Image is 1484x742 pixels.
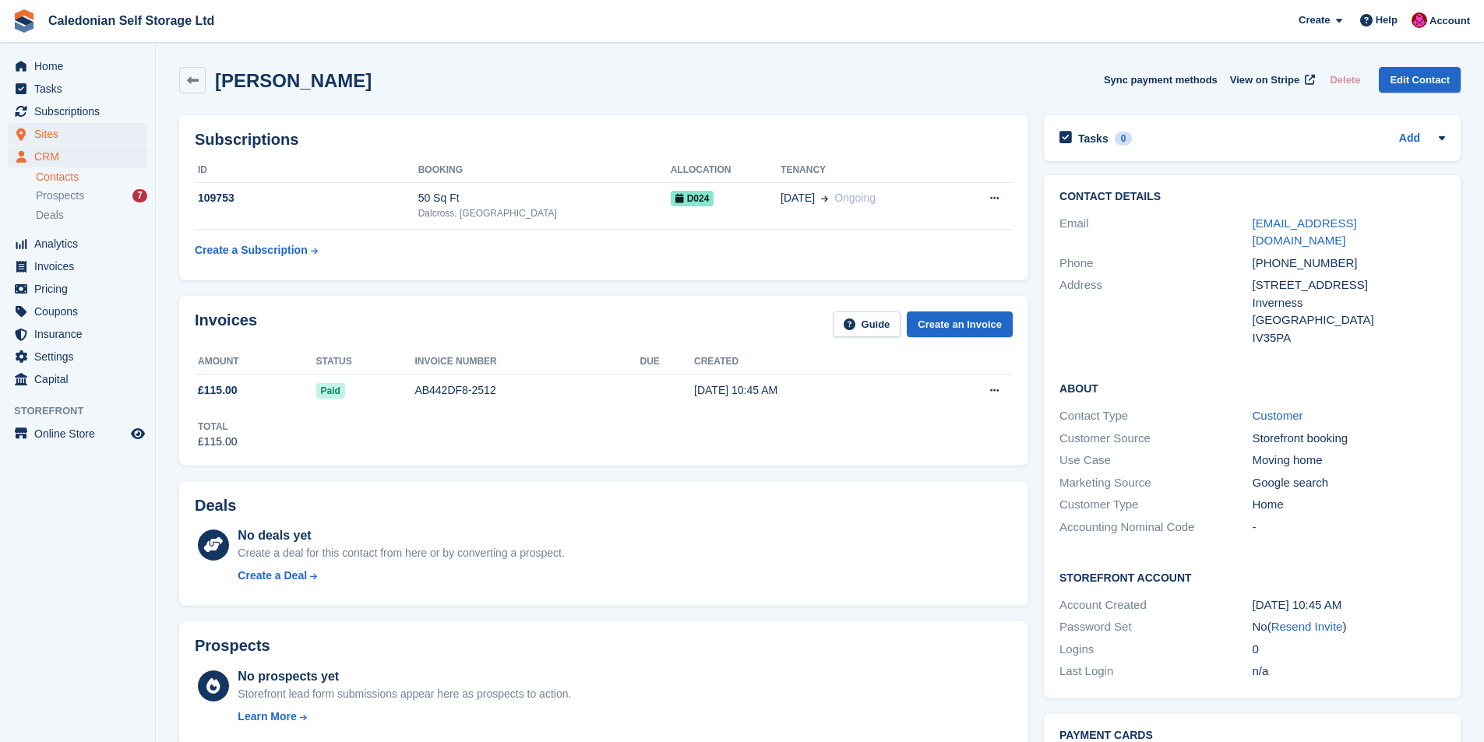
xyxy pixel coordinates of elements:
[1059,641,1252,659] div: Logins
[781,190,815,206] span: [DATE]
[1253,216,1357,248] a: [EMAIL_ADDRESS][DOMAIN_NAME]
[34,278,128,300] span: Pricing
[34,55,128,77] span: Home
[671,158,781,183] th: Allocation
[12,9,36,33] img: stora-icon-8386f47178a22dfd0bd8f6a31ec36ba5ce8667c1dd55bd0f319d3a0aa187defe.svg
[8,78,147,100] a: menu
[238,526,564,545] div: No deals yet
[195,236,318,265] a: Create a Subscription
[1059,380,1445,396] h2: About
[195,158,418,183] th: ID
[238,709,571,725] a: Learn More
[34,146,128,167] span: CRM
[418,206,671,220] div: Dalcross, [GEOGRAPHIC_DATA]
[1253,596,1445,614] div: [DATE] 10:45 AM
[132,189,147,202] div: 7
[8,123,147,145] a: menu
[195,350,316,375] th: Amount
[1376,12,1398,28] span: Help
[1059,519,1252,536] div: Accounting Nominal Code
[34,423,128,445] span: Online Store
[34,346,128,367] span: Settings
[8,368,147,390] a: menu
[1429,13,1470,29] span: Account
[694,382,923,399] div: [DATE] 10:45 AM
[1059,191,1445,203] h2: Contact Details
[1253,430,1445,448] div: Storefront booking
[414,350,640,375] th: Invoice number
[1059,730,1445,742] h2: Payment cards
[34,368,128,390] span: Capital
[1059,569,1445,585] h2: Storefront Account
[36,207,147,223] a: Deals
[195,190,418,206] div: 109753
[907,311,1013,337] a: Create an Invoice
[1379,67,1461,93] a: Edit Contact
[238,709,296,725] div: Learn More
[198,382,238,399] span: £115.00
[238,568,564,584] a: Create a Deal
[1059,496,1252,514] div: Customer Type
[414,382,640,399] div: AB442DF8-2512
[34,301,128,322] span: Coupons
[195,637,270,655] h2: Prospects
[1324,67,1366,93] button: Delete
[1115,132,1133,146] div: 0
[8,301,147,322] a: menu
[1253,255,1445,273] div: [PHONE_NUMBER]
[671,191,714,206] span: D024
[1059,215,1252,250] div: Email
[198,420,238,434] div: Total
[1104,67,1218,93] button: Sync payment methods
[1299,12,1330,28] span: Create
[8,255,147,277] a: menu
[34,233,128,255] span: Analytics
[238,667,571,686] div: No prospects yet
[14,403,155,419] span: Storefront
[1253,618,1445,636] div: No
[1059,452,1252,469] div: Use Case
[1059,618,1252,636] div: Password Set
[238,686,571,702] div: Storefront lead form submissions appear here as prospects to action.
[418,190,671,206] div: 50 Sq Ft
[834,192,876,204] span: Ongoing
[1078,132,1109,146] h2: Tasks
[8,278,147,300] a: menu
[1059,596,1252,614] div: Account Created
[1224,67,1318,93] a: View on Stripe
[1253,311,1445,329] div: [GEOGRAPHIC_DATA]
[8,146,147,167] a: menu
[316,383,345,399] span: Paid
[1059,474,1252,492] div: Marketing Source
[42,8,220,33] a: Caledonian Self Storage Ltd
[34,78,128,100] span: Tasks
[1059,663,1252,680] div: Last Login
[1059,430,1252,448] div: Customer Source
[8,233,147,255] a: menu
[1253,474,1445,492] div: Google search
[1253,294,1445,312] div: Inverness
[34,123,128,145] span: Sites
[1412,12,1427,28] img: Donald Mathieson
[8,346,147,367] a: menu
[34,100,128,122] span: Subscriptions
[418,158,671,183] th: Booking
[129,424,147,443] a: Preview store
[640,350,694,375] th: Due
[215,70,372,91] h2: [PERSON_NAME]
[1399,130,1420,148] a: Add
[1253,496,1445,514] div: Home
[694,350,923,375] th: Created
[1271,620,1343,633] a: Resend Invite
[195,311,257,337] h2: Invoices
[198,434,238,450] div: £115.00
[36,188,147,204] a: Prospects 7
[36,170,147,185] a: Contacts
[1267,620,1347,633] span: ( )
[1253,641,1445,659] div: 0
[8,423,147,445] a: menu
[238,545,564,561] div: Create a deal for this contact from here or by converting a prospect.
[34,323,128,345] span: Insurance
[316,350,415,375] th: Status
[195,497,236,515] h2: Deals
